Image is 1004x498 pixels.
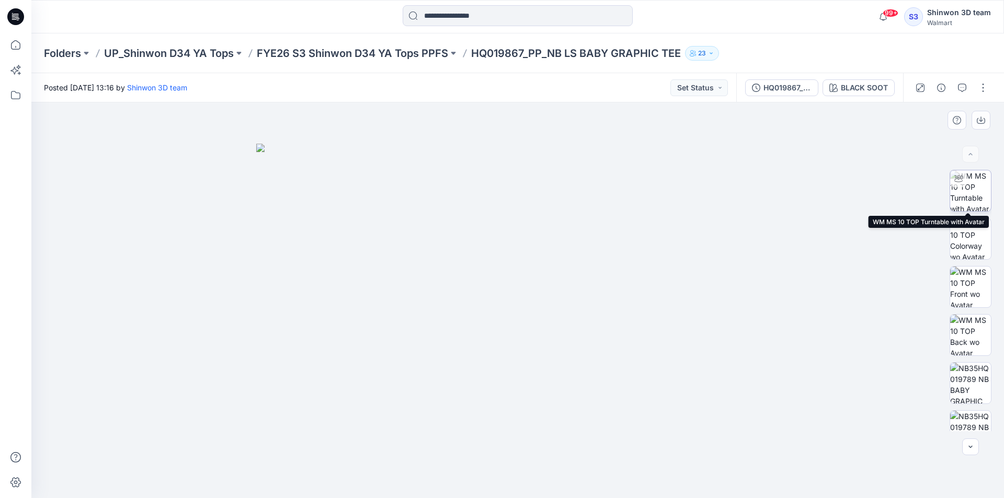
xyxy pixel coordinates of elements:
button: Details [933,79,950,96]
p: 23 [698,48,706,59]
div: BLACK SOOT [841,82,888,94]
div: Shinwon 3D team [927,6,991,19]
img: NB35HQ019789 NB BABY GRAPHIC TEE - 3D PPFS FORM [950,363,991,403]
img: WM MS 10 TOP Turntable with Avatar [950,170,991,211]
a: Folders [44,46,81,61]
img: WM MS 10 TOP Front wo Avatar [950,267,991,307]
img: WM MS 10 TOP Back wo Avatar [950,315,991,355]
div: Walmart [927,19,991,27]
button: BLACK SOOT [823,79,895,96]
span: Posted [DATE] 13:16 by [44,82,187,93]
img: NB35HQ019789 NB BABY GRAPHIC TEE - 3D PPFS FORM_Pressure & Tension Map [950,411,991,451]
img: WM MS 10 TOP Colorway wo Avatar [950,218,991,259]
a: FYE26 S3 Shinwon D34 YA Tops PPFS [257,46,448,61]
p: HQ019867_PP_NB LS BABY GRAPHIC TEE [471,46,681,61]
div: S3 [904,7,923,26]
button: 23 [685,46,719,61]
a: UP_Shinwon D34 YA Tops [104,46,234,61]
span: 99+ [883,9,898,17]
div: HQ019867_PP_NB LS BABY GRAPHIC TEE [763,82,812,94]
a: Shinwon 3D team [127,83,187,92]
button: HQ019867_PP_NB LS BABY GRAPHIC TEE [745,79,818,96]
